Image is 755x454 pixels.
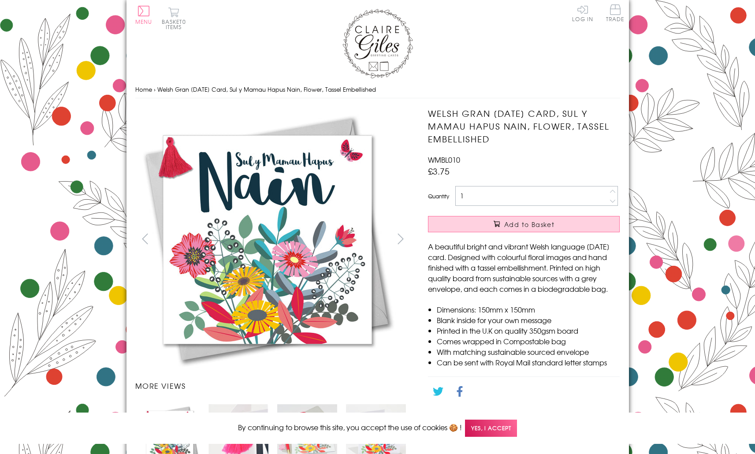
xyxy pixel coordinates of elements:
a: Log In [572,4,593,22]
li: Blank inside for your own message [437,315,620,325]
a: Trade [606,4,625,23]
img: Welsh Gran Mother's Day Card, Sul y Mamau Hapus Nain, Flower, Tassel Embellished [135,107,399,372]
span: Add to Basket [504,220,554,229]
li: With matching sustainable sourced envelope [437,346,620,357]
span: Yes, I accept [465,420,517,437]
span: £3.75 [428,165,450,177]
a: Home [135,85,152,93]
button: Menu [135,6,152,24]
li: Printed in the U.K on quality 350gsm board [437,325,620,336]
span: Trade [606,4,625,22]
h1: Welsh Gran [DATE] Card, Sul y Mamau Hapus Nain, Flower, Tassel Embellished [428,107,620,145]
a: Go back to the collection [435,410,521,421]
span: Menu [135,18,152,26]
span: 0 items [166,18,186,31]
li: Can be sent with Royal Mail standard letter stamps [437,357,620,368]
button: next [391,229,410,249]
h3: More views [135,380,411,391]
li: Comes wrapped in Compostable bag [437,336,620,346]
img: Welsh Gran Mother's Day Card, Sul y Mamau Hapus Nain, Flower, Tassel Embellished [410,107,675,372]
span: › [154,85,156,93]
img: Claire Giles Greetings Cards [342,9,413,78]
button: prev [135,229,155,249]
nav: breadcrumbs [135,81,620,99]
button: Basket0 items [162,7,186,30]
li: Dimensions: 150mm x 150mm [437,304,620,315]
label: Quantity [428,192,449,200]
p: A beautiful bright and vibrant Welsh language [DATE] card. Designed with colourful floral images ... [428,241,620,294]
button: Add to Basket [428,216,620,232]
span: WMBL010 [428,154,460,165]
span: Welsh Gran [DATE] Card, Sul y Mamau Hapus Nain, Flower, Tassel Embellished [157,85,376,93]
